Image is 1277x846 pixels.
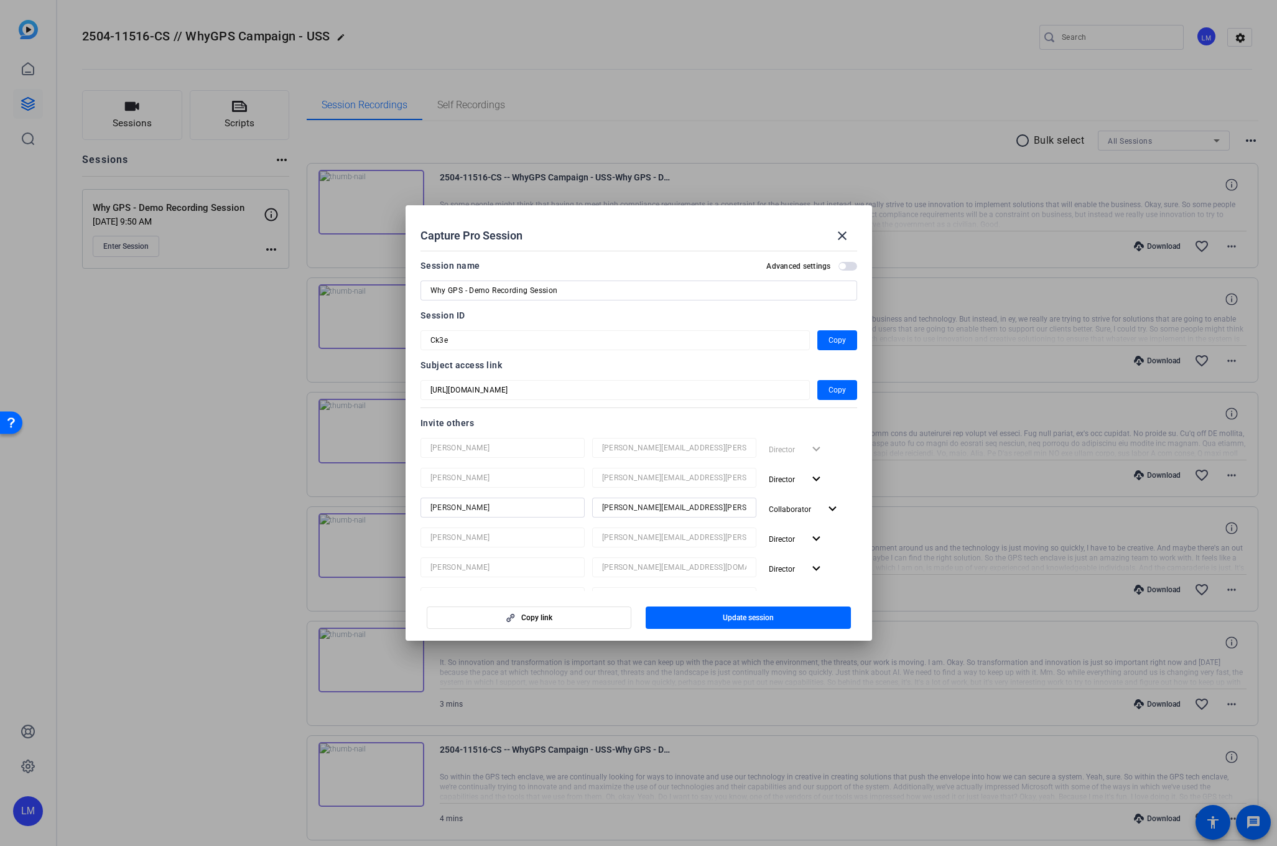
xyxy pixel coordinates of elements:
mat-icon: expand_more [809,472,824,487]
input: Name... [430,470,575,485]
input: Enter Session Name [430,283,847,298]
span: Copy [829,333,846,348]
mat-icon: expand_more [809,591,824,607]
span: Update session [723,613,774,623]
input: Email... [602,560,746,575]
span: Director [769,565,795,574]
input: Name... [430,440,575,455]
input: Name... [430,500,575,515]
input: Email... [602,440,746,455]
input: Name... [430,590,575,605]
mat-icon: expand_more [809,561,824,577]
mat-icon: expand_more [825,501,840,517]
input: Session OTP [430,383,800,397]
input: Email... [602,590,746,605]
input: Email... [602,500,746,515]
span: Copy [829,383,846,397]
div: Invite others [420,416,857,430]
span: Collaborator [769,505,811,514]
span: Director [769,535,795,544]
span: Director [769,475,795,484]
div: Subject access link [420,358,857,373]
div: Session name [420,258,480,273]
input: Email... [602,470,746,485]
button: Director [764,587,829,610]
button: Copy [817,330,857,350]
mat-icon: close [835,228,850,243]
div: Session ID [420,308,857,323]
input: Email... [602,530,746,545]
input: Session OTP [430,333,800,348]
input: Name... [430,560,575,575]
button: Director [764,557,829,580]
h2: Advanced settings [766,261,830,271]
div: Capture Pro Session [420,221,857,251]
button: Director [764,528,829,550]
button: Copy [817,380,857,400]
input: Name... [430,530,575,545]
button: Director [764,468,829,490]
button: Update session [646,607,851,629]
button: Collaborator [764,498,845,520]
button: Copy link [427,607,632,629]
span: Copy link [521,613,552,623]
mat-icon: expand_more [809,531,824,547]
